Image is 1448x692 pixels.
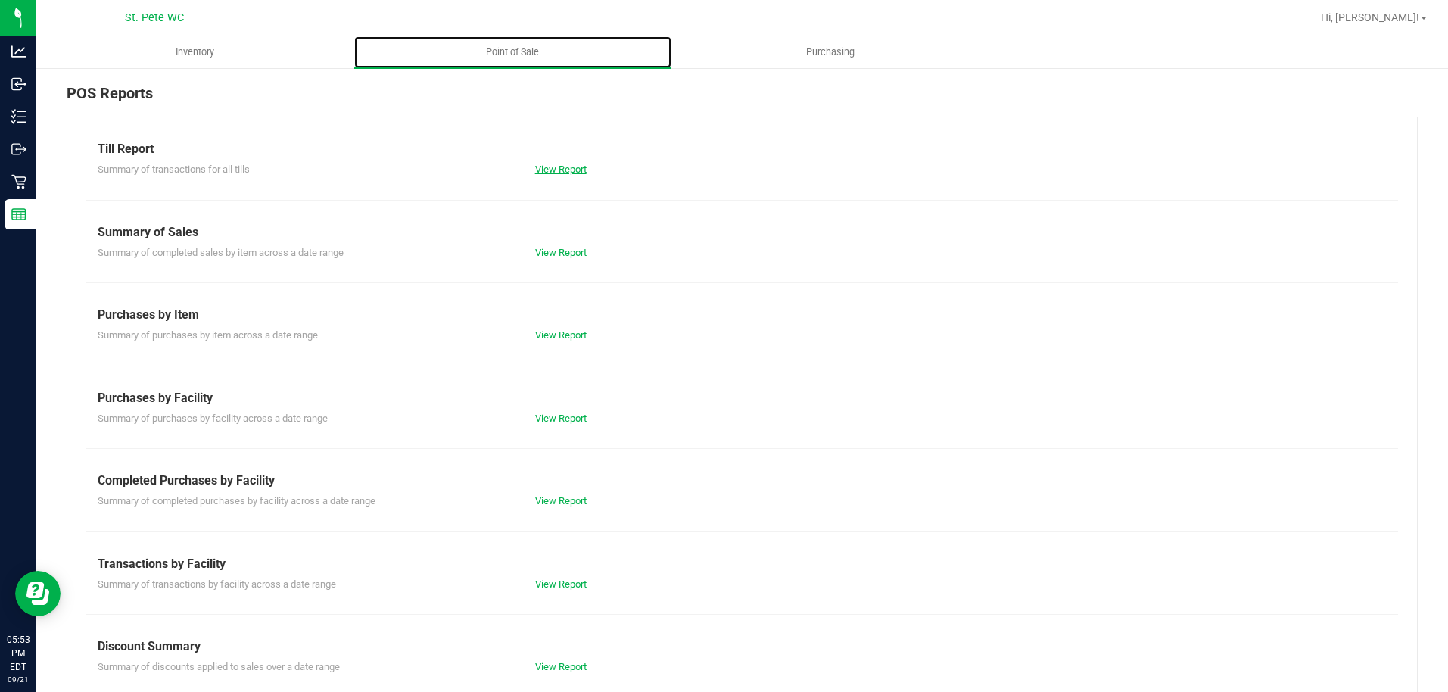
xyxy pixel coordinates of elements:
div: Purchases by Facility [98,389,1387,407]
a: Point of Sale [354,36,672,68]
a: View Report [535,329,587,341]
a: View Report [535,413,587,424]
inline-svg: Inbound [11,76,26,92]
a: View Report [535,495,587,507]
inline-svg: Outbound [11,142,26,157]
div: Till Report [98,140,1387,158]
a: Purchasing [671,36,989,68]
span: Summary of purchases by facility across a date range [98,413,328,424]
span: Summary of transactions by facility across a date range [98,578,336,590]
div: Purchases by Item [98,306,1387,324]
a: Inventory [36,36,354,68]
iframe: Resource center [15,571,61,616]
inline-svg: Inventory [11,109,26,124]
span: Summary of completed sales by item across a date range [98,247,344,258]
span: St. Pete WC [125,11,184,24]
span: Summary of transactions for all tills [98,164,250,175]
div: Transactions by Facility [98,555,1387,573]
a: View Report [535,578,587,590]
span: Hi, [PERSON_NAME]! [1321,11,1419,23]
span: Summary of discounts applied to sales over a date range [98,661,340,672]
p: 09/21 [7,674,30,685]
div: Discount Summary [98,637,1387,656]
span: Summary of purchases by item across a date range [98,329,318,341]
a: View Report [535,247,587,258]
span: Point of Sale [466,45,559,59]
div: Summary of Sales [98,223,1387,242]
inline-svg: Reports [11,207,26,222]
p: 05:53 PM EDT [7,633,30,674]
a: View Report [535,661,587,672]
span: Inventory [155,45,235,59]
inline-svg: Retail [11,174,26,189]
a: View Report [535,164,587,175]
span: Purchasing [786,45,875,59]
div: POS Reports [67,82,1418,117]
div: Completed Purchases by Facility [98,472,1387,490]
span: Summary of completed purchases by facility across a date range [98,495,375,507]
inline-svg: Analytics [11,44,26,59]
